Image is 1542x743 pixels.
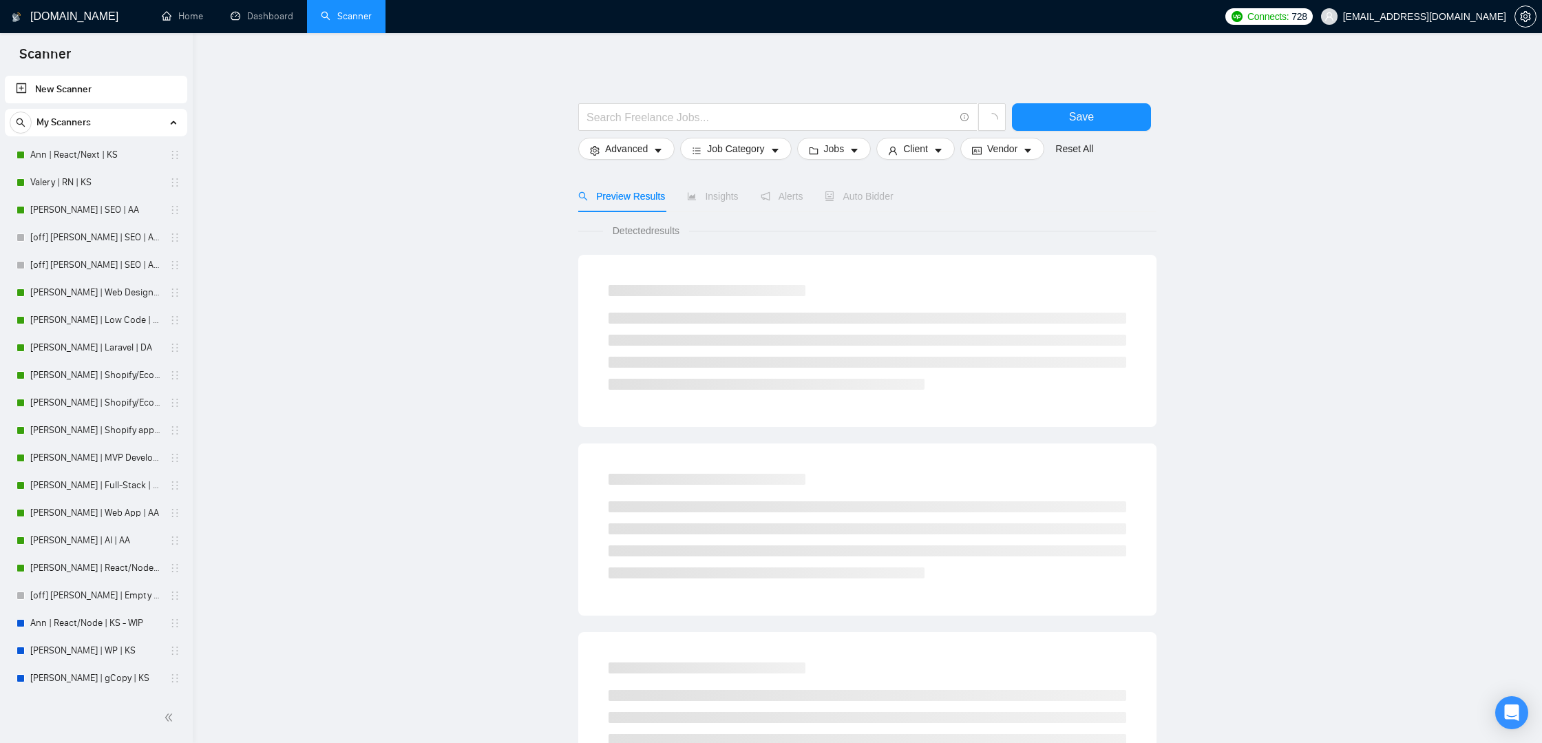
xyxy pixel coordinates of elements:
button: folderJobscaret-down [797,138,872,160]
span: holder [169,205,180,216]
a: [PERSON_NAME] | Web Design | DA [30,279,161,306]
span: bars [692,145,701,156]
a: Reset All [1055,141,1093,156]
img: logo [12,6,21,28]
span: holder [169,315,180,326]
span: caret-down [770,145,780,156]
span: holder [169,535,180,546]
span: setting [1515,11,1536,22]
a: [PERSON_NAME] | Laravel | DA [30,334,161,362]
span: caret-down [849,145,859,156]
a: [PERSON_NAME] | Shopify/Ecom | DA [30,389,161,417]
span: Scanner [8,44,82,73]
span: holder [169,480,180,491]
button: setting [1514,6,1536,28]
span: Alerts [761,191,803,202]
span: Auto Bidder [825,191,893,202]
span: holder [169,425,180,436]
span: double-left [164,711,178,724]
span: Connects: [1247,9,1289,24]
a: [PERSON_NAME] | MVP Development | AA [30,444,161,472]
a: [archived] AS | g|eShopify | Moroz [30,692,161,720]
span: Preview Results [578,191,665,202]
a: [PERSON_NAME] | Shopify app | DA [30,417,161,444]
span: Insights [687,191,738,202]
span: Advanced [605,141,648,156]
span: info-circle [960,113,969,122]
span: holder [169,260,180,271]
span: holder [169,452,180,463]
span: holder [169,149,180,160]
span: caret-down [933,145,943,156]
span: user [888,145,898,156]
span: Detected results [603,223,689,238]
button: search [10,112,32,134]
span: holder [169,563,180,574]
a: searchScanner [321,10,372,22]
span: holder [169,287,180,298]
img: upwork-logo.png [1232,11,1243,22]
div: Open Intercom Messenger [1495,696,1528,729]
span: holder [169,177,180,188]
a: setting [1514,11,1536,22]
li: New Scanner [5,76,187,103]
span: search [578,191,588,201]
span: loading [986,113,998,125]
span: Save [1069,108,1094,125]
a: [PERSON_NAME] | Web App | AA [30,499,161,527]
a: Ann | React/Next | KS [30,141,161,169]
span: notification [761,191,770,201]
span: holder [169,618,180,629]
input: Search Freelance Jobs... [587,109,954,126]
a: [off] [PERSON_NAME] | Empty for future | AA [30,582,161,609]
a: [off] [PERSON_NAME] | SEO | AA - Light, Low Budget [30,251,161,279]
a: homeHome [162,10,203,22]
span: setting [590,145,600,156]
span: holder [169,507,180,519]
span: My Scanners [36,109,91,136]
a: [PERSON_NAME] | SEO | AA [30,196,161,224]
a: Ann | React/Node | KS - WIP [30,609,161,637]
span: Jobs [824,141,845,156]
span: holder [169,232,180,243]
a: [PERSON_NAME] | WP | KS [30,637,161,664]
button: settingAdvancedcaret-down [578,138,675,160]
a: New Scanner [16,76,176,103]
span: holder [169,645,180,656]
a: [PERSON_NAME] | Shopify/Ecom | DA - lower requirements [30,362,161,389]
a: [PERSON_NAME] | Full-Stack | AA [30,472,161,499]
span: holder [169,590,180,601]
span: caret-down [653,145,663,156]
a: dashboardDashboard [231,10,293,22]
span: holder [169,397,180,408]
span: 728 [1291,9,1307,24]
span: Vendor [987,141,1017,156]
a: [PERSON_NAME] | AI | AA [30,527,161,554]
span: holder [169,370,180,381]
button: idcardVendorcaret-down [960,138,1044,160]
a: Valery | RN | KS [30,169,161,196]
span: robot [825,191,834,201]
span: holder [169,673,180,684]
span: holder [169,342,180,353]
span: folder [809,145,818,156]
a: [PERSON_NAME] | gCopy | KS [30,664,161,692]
span: search [10,118,31,127]
button: Save [1012,103,1151,131]
button: barsJob Categorycaret-down [680,138,791,160]
span: idcard [972,145,982,156]
span: Client [903,141,928,156]
span: caret-down [1023,145,1033,156]
a: [PERSON_NAME] | React/Node | AA [30,554,161,582]
span: user [1324,12,1334,21]
a: [off] [PERSON_NAME] | SEO | AA - Strict, High Budget [30,224,161,251]
button: userClientcaret-down [876,138,955,160]
span: area-chart [687,191,697,201]
a: [PERSON_NAME] | Low Code | DA [30,306,161,334]
span: Job Category [707,141,764,156]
